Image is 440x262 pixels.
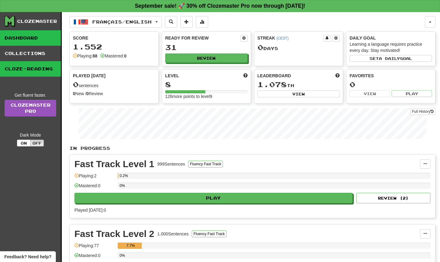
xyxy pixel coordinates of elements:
[100,53,126,59] div: Mastered:
[74,229,154,239] div: Fast Track Level 2
[180,16,193,28] button: Add sentence to collection
[73,73,106,79] span: Played [DATE]
[356,193,430,203] button: Review (2)
[74,183,115,193] div: Mastered: 0
[196,16,208,28] button: More stats
[350,81,432,88] div: 0
[165,53,248,63] button: Review
[192,230,227,237] button: Fluency Fast Track
[5,92,56,98] div: Get fluent faster.
[350,90,390,97] button: View
[5,132,56,138] div: Dark Mode
[258,35,324,41] div: Streak
[73,81,155,89] div: sentences
[350,73,432,79] div: Favorites
[165,73,179,79] span: Level
[86,91,89,96] strong: 0
[350,35,432,41] div: Daily Goal
[74,159,154,169] div: Fast Track Level 1
[17,140,31,146] button: On
[165,16,177,28] button: Search sentences
[243,73,248,79] span: Score more points to level up
[73,53,97,59] div: Playing:
[258,91,340,97] button: View
[74,243,115,253] div: Playing: 77
[74,208,106,213] span: Played [DATE]: 0
[258,81,340,89] div: th
[157,161,185,167] div: 999 Sentences
[165,44,248,51] div: 31
[5,100,56,116] a: ClozemasterPro
[188,161,223,167] button: Fluency Fast Track
[124,53,127,58] strong: 0
[135,3,305,9] strong: September sale! 🚀 30% off Clozemaster Pro now through [DATE]!
[92,19,152,24] span: Français / English
[350,55,432,62] button: Seta dailygoal
[410,108,435,115] button: Full History
[157,231,189,237] div: 1.000 Sentences
[165,93,248,99] div: 126 more points to level 9
[392,90,432,97] button: Play
[74,193,353,203] button: Play
[258,44,340,52] div: Day s
[335,73,340,79] span: This week in points, UTC
[73,91,155,97] div: New / Review
[165,35,240,41] div: Ready for Review
[350,41,432,53] div: Learning a language requires practice every day. Stay motivated!
[258,73,291,79] span: Leaderboard
[73,35,155,41] div: Score
[276,36,289,40] a: (CEST)
[4,254,51,260] span: Open feedback widget
[379,56,400,61] span: a daily
[73,43,155,51] div: 1.552
[30,140,44,146] button: Off
[165,81,248,88] div: 8
[73,80,79,89] span: 0
[74,173,115,183] div: Playing: 2
[258,43,263,52] span: 0
[73,91,75,96] strong: 0
[69,16,162,28] button: Français/English
[69,145,435,151] p: In Progress
[119,243,142,249] div: 7.7%
[93,53,98,58] strong: 88
[17,18,57,24] div: Clozemaster
[258,80,287,89] span: 1.078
